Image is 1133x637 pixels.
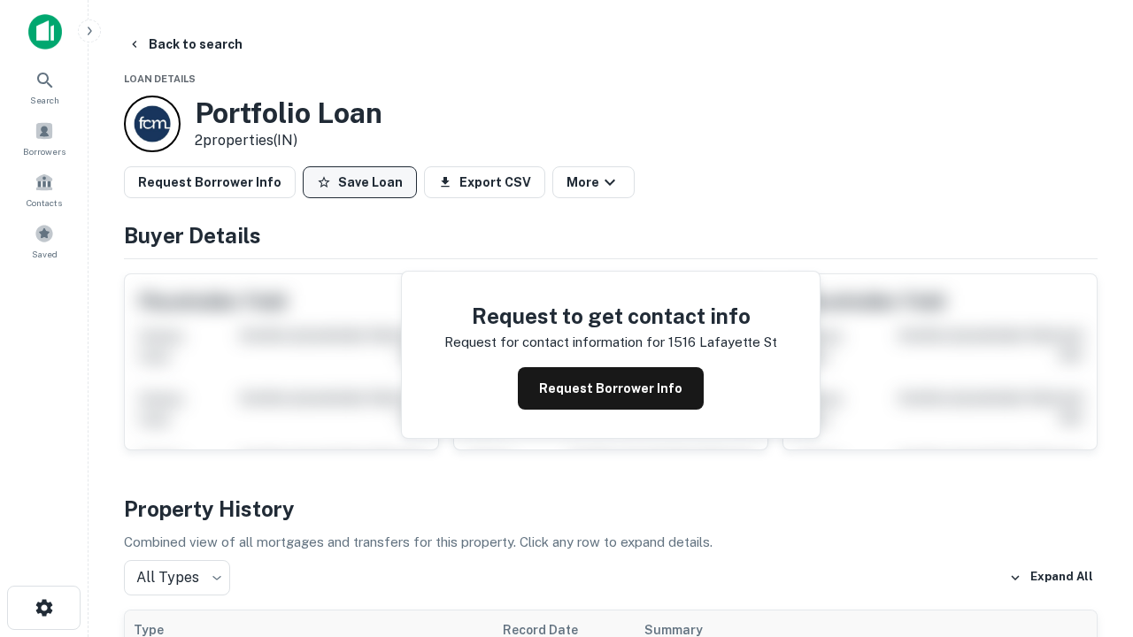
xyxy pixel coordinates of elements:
p: 1516 lafayette st [668,332,777,353]
img: capitalize-icon.png [28,14,62,50]
iframe: Chat Widget [1044,439,1133,524]
button: Expand All [1005,564,1098,591]
h4: Property History [124,493,1098,525]
p: 2 properties (IN) [195,130,382,151]
span: Search [30,93,59,107]
a: Borrowers [5,114,83,162]
span: Loan Details [124,73,196,84]
button: More [552,166,635,198]
button: Back to search [120,28,250,60]
p: Combined view of all mortgages and transfers for this property. Click any row to expand details. [124,532,1098,553]
span: Saved [32,247,58,261]
button: Export CSV [424,166,545,198]
span: Contacts [27,196,62,210]
h4: Buyer Details [124,219,1098,251]
h3: Portfolio Loan [195,96,382,130]
a: Saved [5,217,83,265]
span: Borrowers [23,144,66,158]
h4: Request to get contact info [444,300,777,332]
div: All Types [124,560,230,595]
a: Search [5,63,83,111]
button: Request Borrower Info [124,166,296,198]
button: Request Borrower Info [518,367,704,410]
button: Save Loan [303,166,417,198]
p: Request for contact information for [444,332,665,353]
a: Contacts [5,165,83,213]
